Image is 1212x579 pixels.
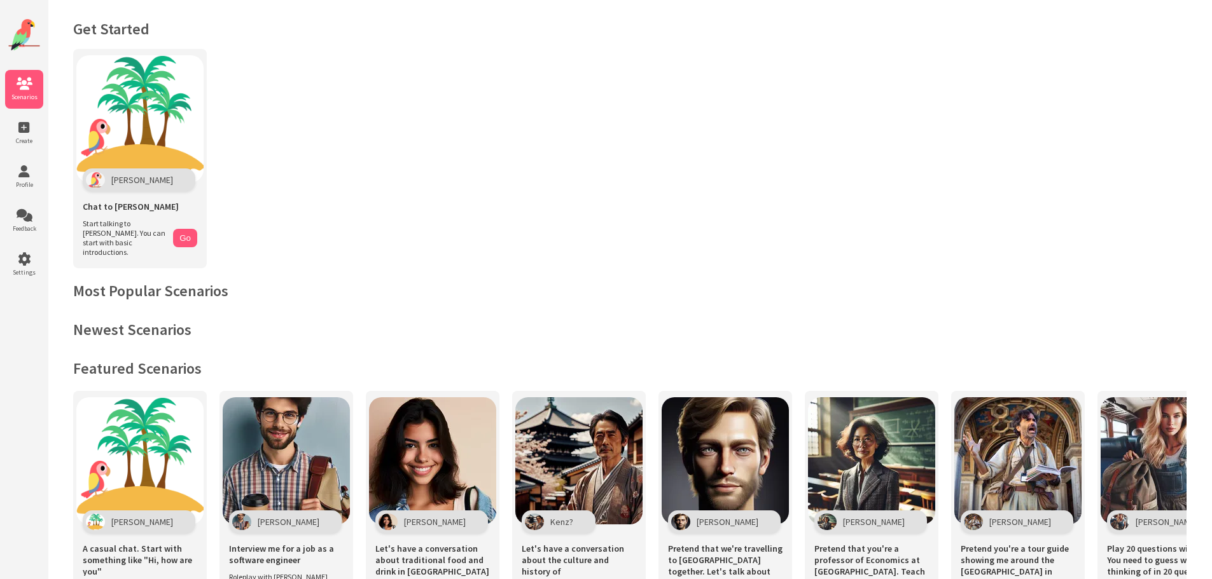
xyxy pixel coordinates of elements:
[964,514,983,530] img: Character
[76,55,204,182] img: Chat with Polly
[111,516,173,528] span: [PERSON_NAME]
[223,397,350,524] img: Scenario Image
[5,268,43,276] span: Settings
[954,397,1082,524] img: Scenario Image
[73,358,1187,378] h2: Featured Scenarios
[258,516,319,528] span: [PERSON_NAME]
[671,514,690,530] img: Character
[375,543,490,577] span: Let's have a conversation about traditional food and drink in [GEOGRAPHIC_DATA]
[83,543,197,577] span: A casual chat. Start with something like "Hi, how are you"
[8,19,40,51] img: Website Logo
[1136,516,1197,528] span: [PERSON_NAME]
[379,514,398,530] img: Character
[83,219,167,257] span: Start talking to [PERSON_NAME]. You can start with basic introductions.
[83,201,179,212] span: Chat to [PERSON_NAME]
[525,514,544,530] img: Character
[73,320,1187,339] h2: Newest Scenarios
[73,281,1187,301] h2: Most Popular Scenarios
[73,19,1187,39] h1: Get Started
[229,543,344,566] span: Interview me for a job as a software engineer
[5,137,43,145] span: Create
[843,516,905,528] span: [PERSON_NAME]
[662,397,789,524] img: Scenario Image
[515,397,643,524] img: Scenario Image
[76,397,204,524] img: Scenario Image
[550,516,573,528] span: Kenz?
[111,174,173,186] span: [PERSON_NAME]
[5,181,43,189] span: Profile
[697,516,758,528] span: [PERSON_NAME]
[86,172,105,188] img: Polly
[232,514,251,530] img: Character
[86,514,105,530] img: Character
[404,516,466,528] span: [PERSON_NAME]
[5,224,43,233] span: Feedback
[818,514,837,530] img: Character
[173,229,197,247] button: Go
[1110,514,1129,530] img: Character
[989,516,1051,528] span: [PERSON_NAME]
[808,397,935,524] img: Scenario Image
[369,397,496,524] img: Scenario Image
[5,93,43,101] span: Scenarios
